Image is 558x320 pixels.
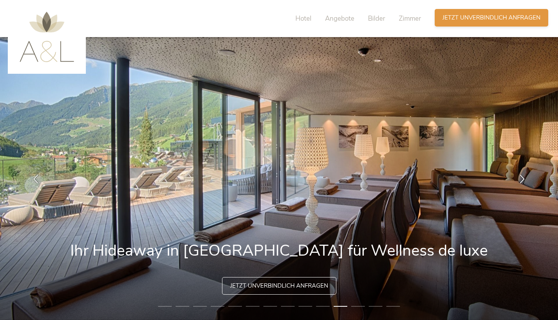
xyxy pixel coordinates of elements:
span: Hotel [295,14,311,23]
img: AMONTI & LUNARIS Wellnessresort [20,12,74,62]
span: Angebote [325,14,354,23]
span: Zimmer [399,14,421,23]
span: Jetzt unverbindlich anfragen [442,14,540,22]
span: Jetzt unverbindlich anfragen [230,282,328,290]
span: Bilder [368,14,385,23]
